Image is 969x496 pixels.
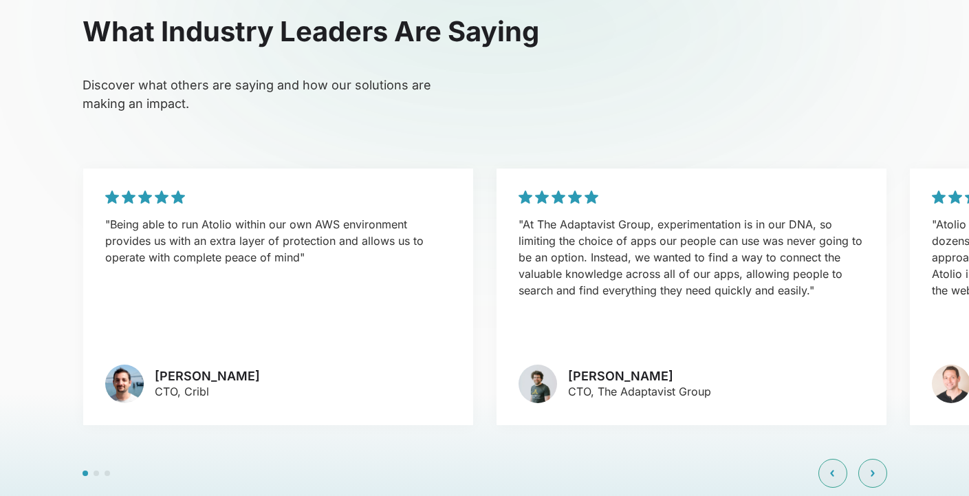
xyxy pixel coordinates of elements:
p: Discover what others are saying and how our solutions are making an impact. [83,76,450,113]
img: avatar [105,365,144,403]
p: CTO, The Adaptavist Group [568,383,711,400]
h2: What Industry Leaders Are Saying [83,15,887,48]
p: "At The Adaptavist Group, experimentation is in our DNA, so limiting the choice of apps our peopl... [519,216,864,299]
img: avatar [519,365,557,403]
iframe: Chat Widget [900,430,969,496]
h3: [PERSON_NAME] [568,369,711,384]
p: "Being able to run Atolio within our own AWS environment provides us with an extra layer of prote... [105,216,451,266]
p: CTO, Cribl [155,383,260,400]
h3: [PERSON_NAME] [155,369,260,384]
